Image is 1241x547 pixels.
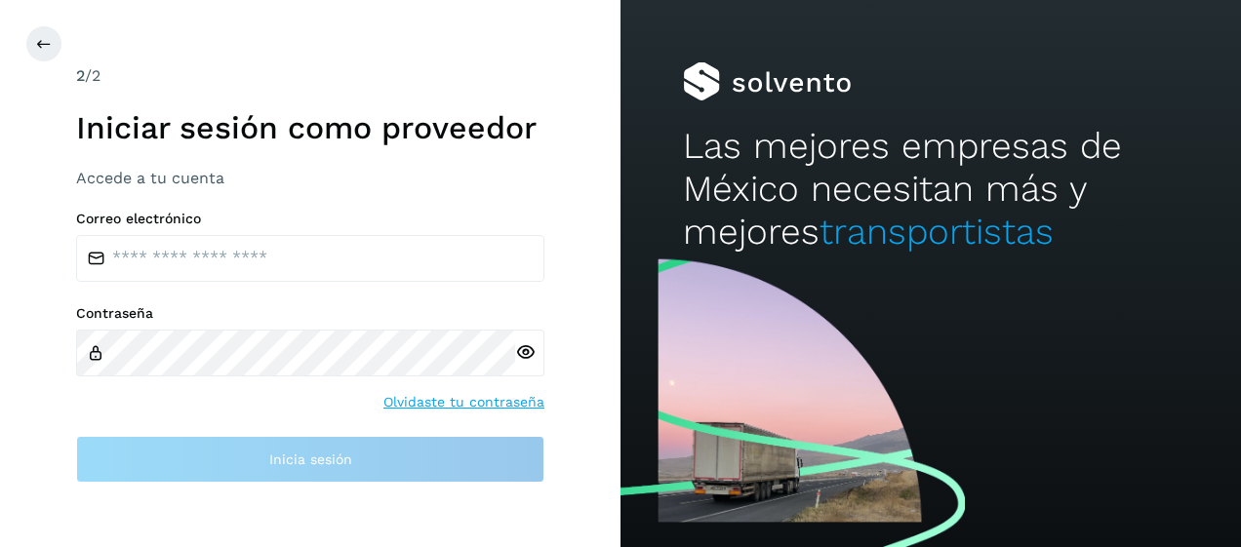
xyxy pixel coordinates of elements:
label: Contraseña [76,305,544,322]
span: 2 [76,66,85,85]
h2: Las mejores empresas de México necesitan más y mejores [683,125,1180,254]
h1: Iniciar sesión como proveedor [76,109,544,146]
button: Inicia sesión [76,436,544,483]
a: Olvidaste tu contraseña [383,392,544,412]
div: /2 [76,64,544,88]
span: Inicia sesión [269,452,352,466]
span: transportistas [820,211,1054,253]
label: Correo electrónico [76,211,544,227]
h3: Accede a tu cuenta [76,169,544,187]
